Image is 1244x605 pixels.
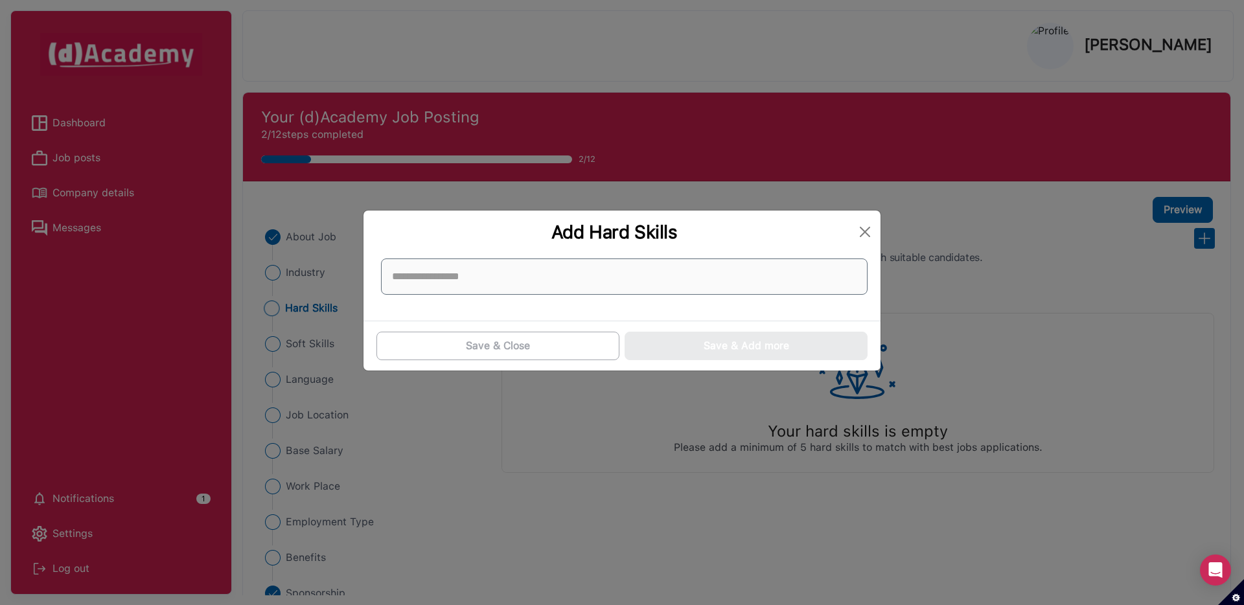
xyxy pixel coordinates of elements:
[466,338,530,354] div: Save & Close
[374,221,855,243] div: Add Hard Skills
[625,332,868,360] button: Save & Add more
[855,222,875,242] button: Close
[1218,579,1244,605] button: Set cookie preferences
[376,332,619,360] button: Save & Close
[1200,554,1231,586] div: Open Intercom Messenger
[704,338,789,354] div: Save & Add more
